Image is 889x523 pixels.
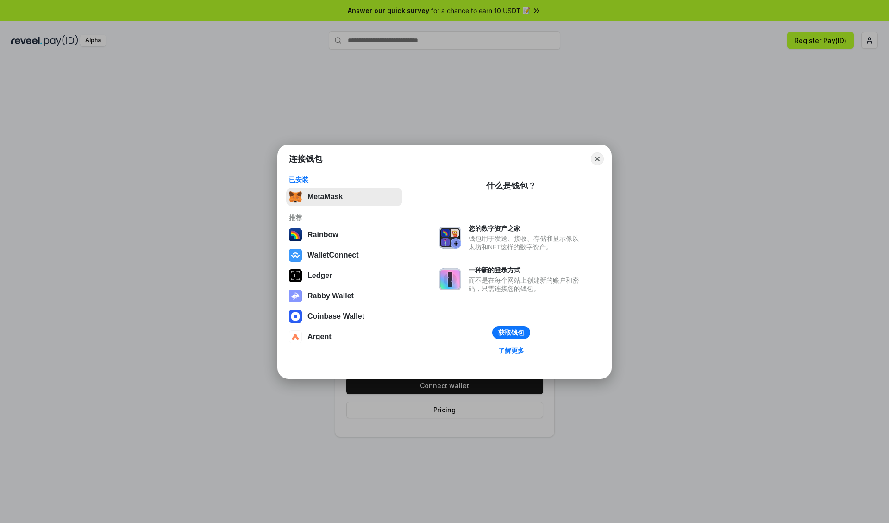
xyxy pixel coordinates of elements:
[289,176,400,184] div: 已安装
[439,268,461,290] img: svg+xml,%3Csvg%20xmlns%3D%22http%3A%2F%2Fwww.w3.org%2F2000%2Fsvg%22%20fill%3D%22none%22%20viewBox...
[498,328,524,337] div: 获取钱包
[469,224,583,233] div: 您的数字资产之家
[286,226,402,244] button: Rainbow
[469,266,583,274] div: 一种新的登录方式
[486,180,536,191] div: 什么是钱包？
[286,188,402,206] button: MetaMask
[286,246,402,265] button: WalletConnect
[286,287,402,305] button: Rabby Wallet
[492,326,530,339] button: 获取钱包
[307,231,338,239] div: Rainbow
[307,333,332,341] div: Argent
[286,266,402,285] button: Ledger
[591,152,604,165] button: Close
[289,290,302,302] img: svg+xml,%3Csvg%20xmlns%3D%22http%3A%2F%2Fwww.w3.org%2F2000%2Fsvg%22%20fill%3D%22none%22%20viewBox...
[286,328,402,346] button: Argent
[286,307,402,326] button: Coinbase Wallet
[289,249,302,262] img: svg+xml,%3Csvg%20width%3D%2228%22%20height%3D%2228%22%20viewBox%3D%220%200%2028%2028%22%20fill%3D...
[439,227,461,249] img: svg+xml,%3Csvg%20xmlns%3D%22http%3A%2F%2Fwww.w3.org%2F2000%2Fsvg%22%20fill%3D%22none%22%20viewBox...
[307,251,359,259] div: WalletConnect
[307,193,343,201] div: MetaMask
[493,345,530,357] a: 了解更多
[289,310,302,323] img: svg+xml,%3Csvg%20width%3D%2228%22%20height%3D%2228%22%20viewBox%3D%220%200%2028%2028%22%20fill%3D...
[289,190,302,203] img: svg+xml,%3Csvg%20fill%3D%22none%22%20height%3D%2233%22%20viewBox%3D%220%200%2035%2033%22%20width%...
[307,312,364,321] div: Coinbase Wallet
[469,276,583,293] div: 而不是在每个网站上创建新的账户和密码，只需连接您的钱包。
[289,228,302,241] img: svg+xml,%3Csvg%20width%3D%22120%22%20height%3D%22120%22%20viewBox%3D%220%200%20120%20120%22%20fil...
[498,347,524,355] div: 了解更多
[289,269,302,282] img: svg+xml,%3Csvg%20xmlns%3D%22http%3A%2F%2Fwww.w3.org%2F2000%2Fsvg%22%20width%3D%2228%22%20height%3...
[289,330,302,343] img: svg+xml,%3Csvg%20width%3D%2228%22%20height%3D%2228%22%20viewBox%3D%220%200%2028%2028%22%20fill%3D...
[289,153,322,164] h1: 连接钱包
[307,292,354,300] div: Rabby Wallet
[289,214,400,222] div: 推荐
[469,234,583,251] div: 钱包用于发送、接收、存储和显示像以太坊和NFT这样的数字资产。
[307,271,332,280] div: Ledger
